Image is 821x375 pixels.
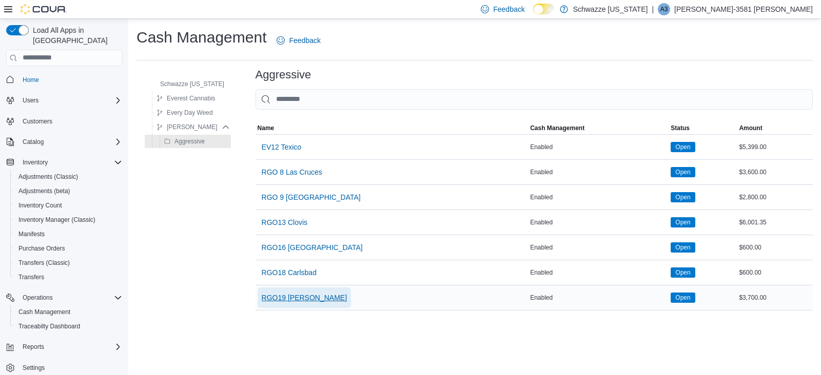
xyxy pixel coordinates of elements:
button: EV12 Texico [258,137,306,157]
button: Manifests [10,227,126,241]
button: Everest Cannabis [152,92,220,105]
span: Every Day Weed [167,109,213,117]
span: Transfers [14,271,122,283]
span: Transfers (Classic) [14,257,122,269]
span: Catalog [23,138,44,146]
span: Customers [23,117,52,126]
div: $600.00 [737,266,813,279]
span: Open [675,243,690,252]
div: $600.00 [737,241,813,254]
a: Customers [18,115,56,128]
div: Enabled [528,266,669,279]
span: Adjustments (beta) [14,185,122,197]
span: Purchase Orders [14,242,122,255]
a: Purchase Orders [14,242,69,255]
span: Adjustments (beta) [18,187,70,195]
span: Feedback [289,35,320,46]
button: Inventory [2,155,126,170]
div: Enabled [528,141,669,153]
h3: Aggressive [256,69,311,81]
span: Open [671,142,695,152]
button: Operations [18,291,57,304]
p: | [652,3,654,15]
div: $2,800.00 [737,191,813,203]
button: RGO13 Clovis [258,212,311,233]
span: Inventory [18,156,122,169]
input: This is a search bar. As you type, the results lower in the page will automatically filter. [256,89,813,110]
span: [PERSON_NAME] [167,123,218,131]
a: Adjustments (beta) [14,185,74,197]
span: Open [671,293,695,303]
p: [PERSON_NAME]-3581 [PERSON_NAME] [674,3,813,15]
div: Enabled [528,241,669,254]
span: Adjustments (Classic) [14,171,122,183]
span: Open [675,293,690,302]
span: Settings [23,364,45,372]
a: Traceabilty Dashboard [14,320,84,332]
span: Open [671,267,695,278]
button: Cash Management [10,305,126,319]
span: Open [675,218,690,227]
span: Open [675,193,690,202]
span: Name [258,124,275,132]
button: RGO16 [GEOGRAPHIC_DATA] [258,237,367,258]
a: Feedback [272,30,324,51]
button: Cash Management [528,122,669,134]
span: Transfers (Classic) [18,259,70,267]
button: Transfers (Classic) [10,256,126,270]
button: Status [669,122,737,134]
span: Everest Cannabis [167,94,216,102]
span: Inventory Manager (Classic) [18,216,95,224]
button: Name [256,122,529,134]
span: EV12 Texico [262,142,302,152]
button: Inventory Count [10,198,126,213]
div: Enabled [528,216,669,228]
span: Reports [18,341,122,353]
span: Operations [23,294,53,302]
a: Manifests [14,228,49,240]
span: RGO16 [GEOGRAPHIC_DATA] [262,242,363,253]
span: Adjustments (Classic) [18,173,78,181]
span: Inventory Manager (Classic) [14,214,122,226]
button: Every Day Weed [152,107,217,119]
a: Transfers (Classic) [14,257,74,269]
span: Inventory Count [18,201,62,210]
a: Adjustments (Classic) [14,171,82,183]
button: RGO18 Carlsbad [258,262,321,283]
span: Traceabilty Dashboard [18,322,80,330]
button: Inventory [18,156,52,169]
button: Purchase Orders [10,241,126,256]
button: [PERSON_NAME] [152,121,222,133]
a: Inventory Manager (Classic) [14,214,100,226]
span: Open [671,217,695,227]
button: Aggressive [160,135,209,148]
span: Traceabilty Dashboard [14,320,122,332]
span: Open [671,192,695,202]
button: RGO 9 [GEOGRAPHIC_DATA] [258,187,365,207]
span: Open [675,142,690,152]
span: Aggressive [174,137,205,145]
button: Reports [18,341,48,353]
span: Reports [23,343,44,351]
span: Settings [18,361,122,374]
span: Open [675,168,690,177]
p: Schwazze [US_STATE] [573,3,648,15]
button: Adjustments (beta) [10,184,126,198]
button: Amount [737,122,813,134]
a: Home [18,74,43,86]
button: Schwazze [US_STATE] [146,78,228,90]
a: Settings [18,362,49,374]
span: RGO18 Carlsbad [262,267,317,278]
button: Traceabilty Dashboard [10,319,126,334]
span: Open [671,242,695,253]
span: Users [23,96,38,105]
button: Inventory Manager (Classic) [10,213,126,227]
button: Operations [2,290,126,305]
span: Manifests [18,230,45,238]
input: Dark Mode [533,4,555,14]
div: Enabled [528,191,669,203]
span: Open [675,268,690,277]
span: Users [18,94,122,107]
button: Users [2,93,126,108]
